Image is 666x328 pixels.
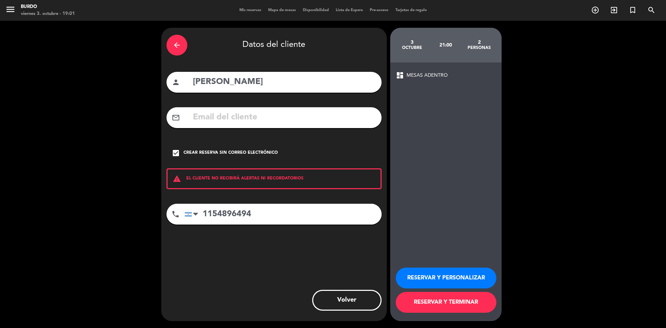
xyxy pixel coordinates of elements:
[366,8,392,12] span: Pre-acceso
[299,8,332,12] span: Disponibilidad
[185,204,382,225] input: Número de teléfono...
[462,40,496,45] div: 2
[312,290,382,311] button: Volver
[5,4,16,17] button: menu
[392,8,430,12] span: Tarjetas de regalo
[395,40,429,45] div: 3
[396,71,404,79] span: dashboard
[591,6,599,14] i: add_circle_outline
[396,292,496,313] button: RESERVAR Y TERMINAR
[265,8,299,12] span: Mapa de mesas
[395,45,429,51] div: octubre
[332,8,366,12] span: Lista de Espera
[396,268,496,288] button: RESERVAR Y PERSONALIZAR
[185,204,201,224] div: Argentina: +54
[171,210,180,218] i: phone
[236,8,265,12] span: Mis reservas
[629,6,637,14] i: turned_in_not
[610,6,618,14] i: exit_to_app
[192,110,376,125] input: Email del cliente
[168,175,186,183] i: warning
[172,113,180,122] i: mail_outline
[647,6,656,14] i: search
[21,10,75,17] div: viernes 3. octubre - 19:01
[172,149,180,157] i: check_box
[172,78,180,86] i: person
[173,41,181,49] i: arrow_back
[192,75,376,89] input: Nombre del cliente
[5,4,16,15] i: menu
[21,3,75,10] div: Burdo
[166,33,382,57] div: Datos del cliente
[429,33,462,57] div: 21:00
[183,150,278,157] div: Crear reserva sin correo electrónico
[462,45,496,51] div: personas
[407,72,448,79] span: MESAS ADENTRO
[166,168,382,189] div: EL CLIENTE NO RECIBIRÁ ALERTAS NI RECORDATORIOS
